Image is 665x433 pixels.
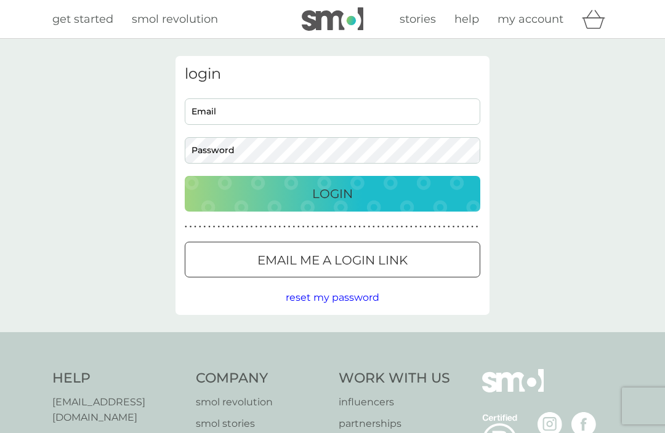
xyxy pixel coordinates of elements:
p: ● [246,224,248,230]
p: ● [194,224,196,230]
p: Login [312,184,353,204]
a: [EMAIL_ADDRESS][DOMAIN_NAME] [52,394,183,426]
p: ● [326,224,328,230]
a: get started [52,10,113,28]
p: ● [453,224,455,230]
button: Email me a login link [185,242,480,277]
p: ● [265,224,267,230]
p: ● [269,224,272,230]
p: ● [410,224,413,230]
p: ● [363,224,366,230]
p: ● [217,224,220,230]
a: smol revolution [132,10,218,28]
p: ● [292,224,295,230]
p: ● [354,224,357,230]
p: ● [213,224,216,230]
a: my account [498,10,563,28]
a: partnerships [339,416,450,432]
p: ● [433,224,436,230]
p: ● [349,224,352,230]
p: ● [396,224,398,230]
p: ● [222,224,225,230]
div: basket [582,7,613,31]
a: help [454,10,479,28]
p: ● [419,224,422,230]
p: ● [358,224,361,230]
p: ● [279,224,281,230]
p: ● [307,224,309,230]
p: ● [190,224,192,230]
p: ● [255,224,257,230]
h4: Work With Us [339,369,450,388]
p: ● [288,224,291,230]
p: ● [297,224,300,230]
p: ● [236,224,239,230]
img: smol [482,369,544,411]
p: ● [448,224,450,230]
p: ● [373,224,375,230]
p: Email me a login link [257,250,408,270]
a: stories [400,10,436,28]
span: stories [400,12,436,26]
h3: login [185,65,480,83]
p: ● [340,224,342,230]
p: ● [199,224,201,230]
h4: Company [196,369,327,388]
span: reset my password [286,292,379,303]
p: ● [204,224,206,230]
p: ● [415,224,417,230]
p: ● [467,224,469,230]
img: smol [302,7,363,31]
p: ● [438,224,441,230]
button: reset my password [286,290,379,306]
p: ● [283,224,286,230]
p: ● [241,224,244,230]
span: get started [52,12,113,26]
p: ● [429,224,432,230]
p: ● [382,224,384,230]
p: ● [401,224,403,230]
p: ● [335,224,337,230]
span: my account [498,12,563,26]
p: ● [471,224,474,230]
p: ● [321,224,323,230]
p: ● [316,224,319,230]
p: ● [227,224,230,230]
p: ● [424,224,427,230]
button: Login [185,176,480,212]
p: ● [392,224,394,230]
p: ● [274,224,276,230]
p: ● [476,224,478,230]
p: ● [387,224,389,230]
h4: Help [52,369,183,388]
span: smol revolution [132,12,218,26]
a: influencers [339,394,450,410]
p: ● [457,224,459,230]
p: ● [443,224,445,230]
p: ● [330,224,332,230]
p: ● [377,224,380,230]
p: ● [232,224,234,230]
p: ● [260,224,262,230]
p: ● [462,224,464,230]
p: ● [405,224,408,230]
p: ● [368,224,370,230]
p: ● [312,224,314,230]
a: smol stories [196,416,327,432]
p: ● [251,224,253,230]
p: ● [344,224,347,230]
span: help [454,12,479,26]
p: ● [208,224,211,230]
p: ● [185,224,187,230]
a: smol revolution [196,394,327,410]
p: ● [302,224,305,230]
